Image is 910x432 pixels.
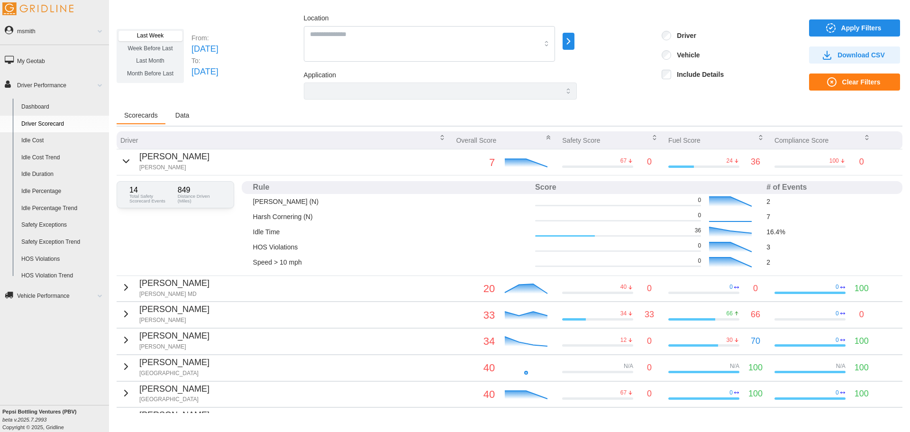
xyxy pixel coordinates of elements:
[836,362,846,370] p: N/A
[191,33,218,43] p: From:
[191,43,218,56] p: [DATE]
[766,212,891,221] p: 7
[620,283,627,291] p: 40
[253,242,528,252] p: HOS Violations
[456,386,495,403] p: 40
[456,359,495,376] p: 40
[766,228,785,236] span: 16.4 %
[17,251,109,268] a: HOS Violations
[139,164,209,172] p: [PERSON_NAME]
[647,282,652,295] p: 0
[137,32,164,39] span: Last Week
[253,227,528,237] p: Idle Time
[120,150,209,172] button: [PERSON_NAME][PERSON_NAME]
[127,45,173,52] span: Week Before Last
[139,343,209,351] p: [PERSON_NAME]
[647,387,652,401] p: 0
[727,310,733,318] p: 66
[129,186,173,194] p: 14
[647,335,652,348] p: 0
[120,277,209,298] button: [PERSON_NAME][PERSON_NAME] MD
[859,156,864,169] p: 0
[809,74,900,91] button: Clear Filters
[17,217,109,234] a: Safety Exceptions
[671,70,724,79] label: Include Details
[730,362,739,370] p: N/A
[855,361,869,375] p: 100
[698,242,701,250] p: 0
[17,149,109,166] a: Idle Cost Trend
[120,136,138,145] p: Driver
[766,242,891,252] p: 3
[620,336,627,344] p: 12
[17,116,109,133] a: Driver Scorecard
[124,112,158,119] span: Scorecards
[139,330,209,343] p: [PERSON_NAME]
[456,307,495,323] p: 33
[836,389,839,397] p: 0
[17,234,109,251] a: Safety Exception Trend
[139,277,209,290] p: [PERSON_NAME]
[304,70,337,81] label: Application
[17,99,109,116] a: Dashboard
[751,308,760,322] p: 66
[139,356,209,369] p: [PERSON_NAME]
[17,132,109,149] a: Idle Cost
[763,181,895,194] th: # of Events
[2,408,109,431] div: Copyright © 2025, Gridline
[698,211,701,220] p: 0
[456,280,495,297] p: 20
[139,150,209,164] p: [PERSON_NAME]
[645,308,654,322] p: 33
[139,395,209,404] p: [GEOGRAPHIC_DATA]
[136,57,164,64] span: Last Month
[829,157,839,165] p: 100
[17,166,109,183] a: Idle Duration
[120,356,209,377] button: [PERSON_NAME][GEOGRAPHIC_DATA]
[647,156,652,169] p: 0
[671,50,700,60] label: Vehicle
[671,31,696,40] label: Driver
[837,47,885,63] span: Download CSV
[562,136,600,145] p: Safety Score
[695,227,701,235] p: 36
[766,197,891,206] p: 2
[855,282,869,295] p: 100
[698,257,701,265] p: 0
[178,186,221,194] p: 849
[456,136,496,145] p: Overall Score
[253,212,528,221] p: Harsh Cornering (N)
[727,157,733,165] p: 24
[809,19,900,37] button: Apply Filters
[855,335,869,348] p: 100
[253,257,528,267] p: Speed > 10 mph
[175,112,190,119] span: Data
[836,283,839,291] p: 0
[620,389,627,397] p: 67
[836,336,839,344] p: 0
[859,308,864,322] p: 0
[668,136,701,145] p: Fuel Score
[456,412,495,429] p: 40
[753,282,758,295] p: 0
[191,65,218,79] p: [DATE]
[729,283,733,291] p: 0
[139,303,209,316] p: [PERSON_NAME]
[120,330,209,351] button: [PERSON_NAME][PERSON_NAME]
[17,183,109,200] a: Idle Percentage
[748,387,763,401] p: 100
[727,336,733,344] p: 30
[855,387,869,401] p: 100
[139,290,209,298] p: [PERSON_NAME] MD
[139,383,209,396] p: [PERSON_NAME]
[17,267,109,285] a: HOS Violation Trend
[191,56,218,65] p: To:
[120,409,209,430] button: [PERSON_NAME]BES St [PERSON_NAME]
[139,409,209,422] p: [PERSON_NAME]
[2,409,76,414] b: Pepsi Bottling Ventures (PBV)
[748,361,763,375] p: 100
[139,369,209,377] p: [GEOGRAPHIC_DATA]
[129,194,173,203] p: Total Safety Scorecard Events
[178,194,221,203] p: Distance Driven (Miles)
[841,20,882,36] span: Apply Filters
